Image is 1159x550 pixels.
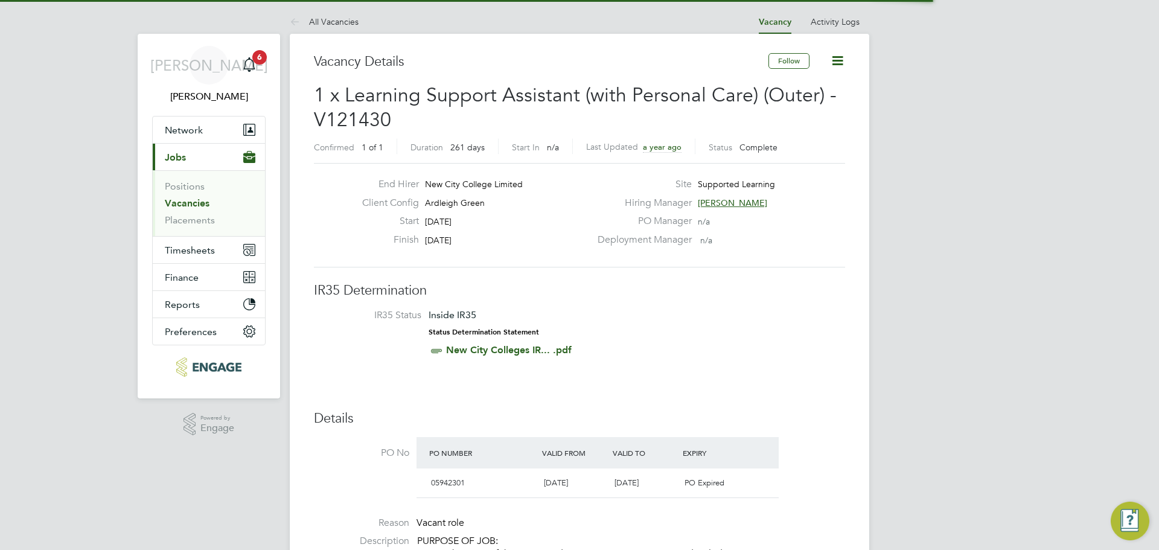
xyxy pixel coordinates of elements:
button: Jobs [153,144,265,170]
label: End Hirer [353,178,419,191]
label: Start In [512,142,540,153]
label: Start [353,215,419,228]
h3: IR35 Determination [314,282,845,299]
button: Engage Resource Center [1111,502,1149,540]
strong: Status Determination Statement [429,328,539,336]
label: Description [314,535,409,548]
button: Finance [153,264,265,290]
button: Preferences [153,318,265,345]
span: Complete [739,142,777,153]
h3: Vacancy Details [314,53,768,71]
span: 6 [252,50,267,65]
label: IR35 Status [326,309,421,322]
span: Jobs [165,152,186,163]
span: n/a [698,216,710,227]
span: n/a [547,142,559,153]
span: 1 x Learning Support Assistant (with Personal Care) (Outer) - V121430 [314,83,837,132]
a: New City Colleges IR... .pdf [446,344,572,356]
span: [DATE] [425,216,452,227]
span: Inside IR35 [429,309,476,321]
label: PO No [314,447,409,459]
span: 1 of 1 [362,142,383,153]
label: Deployment Manager [590,234,692,246]
button: Reports [153,291,265,318]
span: Vacant role [417,517,464,529]
span: Timesheets [165,245,215,256]
img: morganhunt-logo-retina.png [176,357,241,377]
a: Positions [165,181,205,192]
span: Powered by [200,413,234,423]
span: Finance [165,272,199,283]
span: Network [165,124,203,136]
a: Vacancy [759,17,791,27]
button: Follow [768,53,809,69]
span: New City College Limited [425,179,523,190]
span: n/a [700,235,712,246]
label: Last Updated [586,141,638,152]
span: a year ago [643,142,682,152]
a: [PERSON_NAME][PERSON_NAME] [152,46,266,104]
a: Placements [165,214,215,226]
button: Network [153,117,265,143]
label: Client Config [353,197,419,209]
span: Engage [200,423,234,433]
label: Finish [353,234,419,246]
span: [PERSON_NAME] [150,57,268,73]
a: 6 [237,46,261,85]
span: Ardleigh Green [425,197,485,208]
span: Jerin Aktar [152,89,266,104]
label: Hiring Manager [590,197,692,209]
a: All Vacancies [290,16,359,27]
span: [DATE] [425,235,452,246]
label: Status [709,142,732,153]
span: Supported Learning [698,179,775,190]
span: PO Expired [685,478,724,488]
span: 05942301 [431,478,465,488]
span: [DATE] [544,478,568,488]
h3: Details [314,410,845,427]
nav: Main navigation [138,34,280,398]
label: Reason [314,517,409,529]
span: Reports [165,299,200,310]
label: PO Manager [590,215,692,228]
div: Valid To [610,442,680,464]
a: Activity Logs [811,16,860,27]
div: Expiry [680,442,750,464]
div: Jobs [153,170,265,236]
button: Timesheets [153,237,265,263]
a: Powered byEngage [184,413,235,436]
label: Duration [410,142,443,153]
a: Go to home page [152,357,266,377]
label: Site [590,178,692,191]
div: PO Number [426,442,539,464]
span: 261 days [450,142,485,153]
label: Confirmed [314,142,354,153]
span: Preferences [165,326,217,337]
span: [DATE] [615,478,639,488]
a: Vacancies [165,197,209,209]
div: Valid From [539,442,610,464]
span: [PERSON_NAME] [698,197,767,208]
